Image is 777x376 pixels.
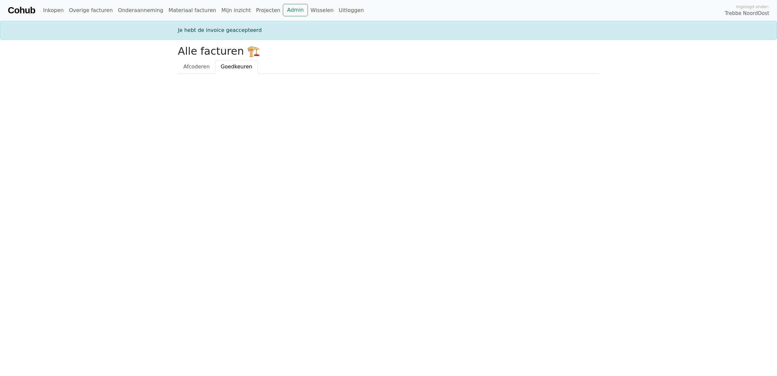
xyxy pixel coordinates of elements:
[183,63,210,70] span: Afcoderen
[215,60,258,74] a: Goedkeuren
[178,60,215,74] a: Afcoderen
[221,63,252,70] span: Goedkeuren
[725,10,769,17] span: Trebbe NoordOost
[308,4,336,17] a: Wisselen
[40,4,66,17] a: Inkopen
[283,4,308,16] a: Admin
[115,4,166,17] a: Onderaanneming
[736,4,769,10] span: Ingelogd onder:
[178,45,599,57] h2: Alle facturen 🏗️
[66,4,115,17] a: Overige facturen
[253,4,283,17] a: Projecten
[166,4,219,17] a: Materiaal facturen
[174,26,603,34] div: Je hebt de invoice geaccepteerd
[219,4,254,17] a: Mijn inzicht
[336,4,366,17] a: Uitloggen
[8,3,35,18] a: Cohub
